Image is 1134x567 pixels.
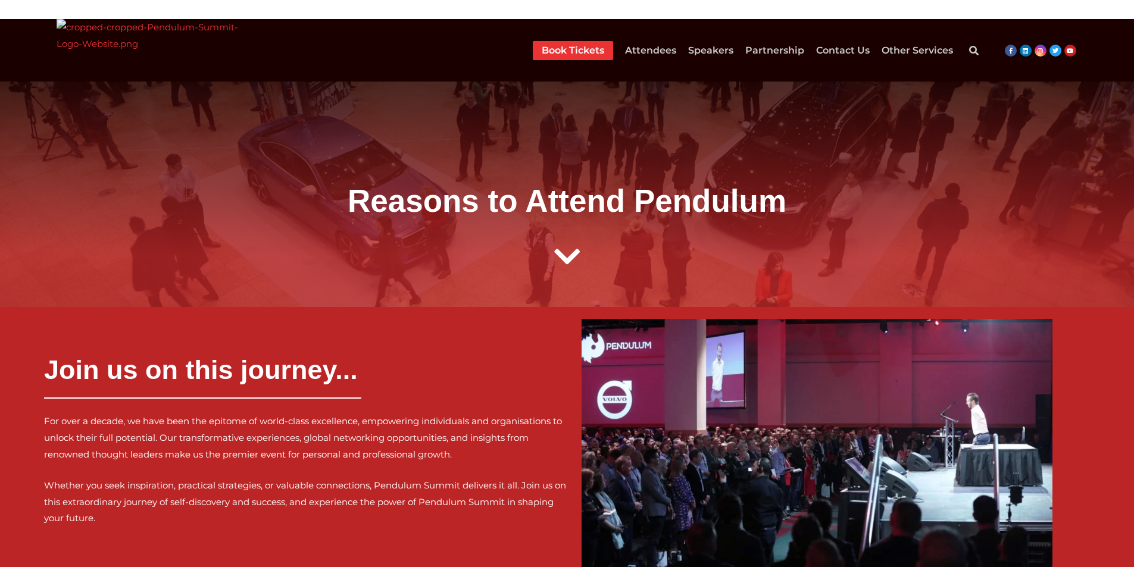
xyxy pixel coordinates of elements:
img: cropped-cropped-Pendulum-Summit-Logo-Website.png [57,19,240,82]
a: Speakers [688,41,733,60]
h3: Join us on this journey... [44,351,567,389]
a: Book Tickets [542,41,604,60]
nav: Menu [533,41,953,60]
a: Attendees [625,41,676,60]
a: Partnership [745,41,804,60]
a: Contact Us [816,41,870,60]
p: For over a decade, we have been the epitome of world-class excellence, empowering individuals and... [44,413,567,463]
div: Search [962,39,986,62]
h2: Reasons to Attend Pendulum [248,181,887,222]
p: Whether you seek inspiration, practical strategies, or valuable connections, Pendulum Summit deli... [44,477,567,527]
a: Other Services [882,41,953,60]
